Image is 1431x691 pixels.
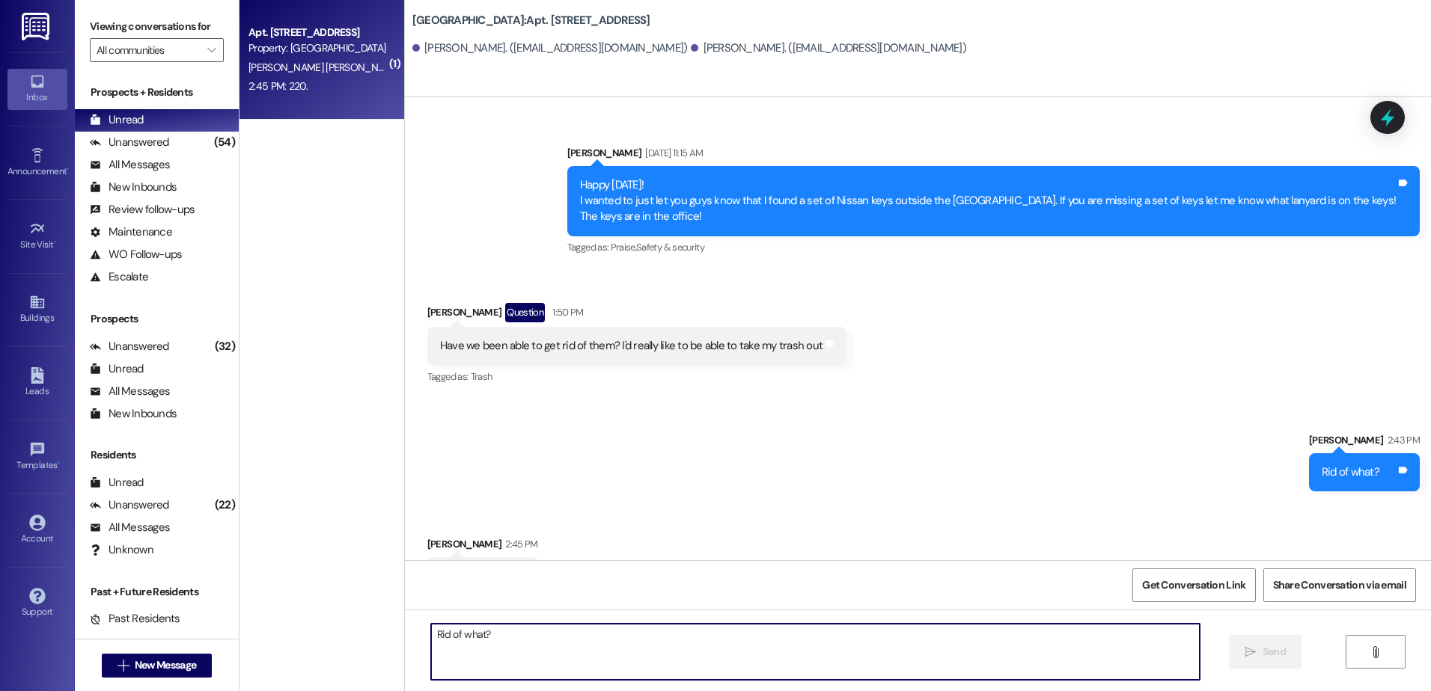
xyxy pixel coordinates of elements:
div: Tagged as: [427,366,846,387]
span: • [58,458,60,468]
span: Share Conversation via email [1273,577,1406,593]
a: Buildings [7,289,67,330]
div: Past + Future Residents [75,584,239,600]
button: Share Conversation via email [1263,568,1416,602]
div: Unanswered [90,497,169,513]
span: New Message [135,657,196,673]
button: Send [1229,635,1302,669]
div: (54) [210,131,239,154]
div: All Messages [90,520,170,535]
div: Happy [DATE]! I wanted to just let you guys know that I found a set of Nissan keys outside the [G... [580,177,1396,225]
div: Rid of what? [1322,464,1379,480]
div: WO Follow-ups [90,247,182,262]
div: Review follow-ups [90,202,195,218]
div: Unread [90,361,144,377]
div: Prospects + Residents [75,85,239,100]
div: [PERSON_NAME] [1309,432,1420,453]
div: Property: [GEOGRAPHIC_DATA] [248,40,387,56]
div: All Messages [90,384,170,399]
div: Unknown [90,542,153,558]
span: Safety & security [636,241,704,254]
button: Get Conversation Link [1132,568,1255,602]
img: ResiDesk Logo [22,13,52,40]
label: Viewing conversations for [90,15,224,38]
div: New Inbounds [90,406,177,422]
span: Praise , [611,241,636,254]
div: (22) [211,494,239,517]
div: (32) [211,335,239,358]
a: Leads [7,363,67,403]
i:  [207,44,216,56]
a: Templates • [7,437,67,477]
div: [DATE] 11:15 AM [641,145,703,161]
div: New Inbounds [90,179,177,195]
div: Question [505,303,545,322]
button: New Message [102,654,213,678]
div: Unread [90,475,144,491]
i:  [118,660,129,672]
div: Unread [90,112,144,128]
div: 1:50 PM [549,304,583,320]
span: [PERSON_NAME] [PERSON_NAME] [248,61,405,74]
div: Have we been able to get rid of them? I'd really like to be able to take my trash out [440,338,823,354]
div: 2:45 PM [501,536,537,552]
a: Site Visit • [7,216,67,257]
div: [PERSON_NAME] [427,303,846,327]
div: All Messages [90,157,170,173]
div: Unanswered [90,135,169,150]
span: Get Conversation Link [1142,577,1245,593]
div: Escalate [90,269,148,285]
a: Support [7,583,67,624]
div: Prospects [75,311,239,327]
div: Apt. [STREET_ADDRESS] [248,25,387,40]
span: • [67,164,69,174]
div: [PERSON_NAME] [427,536,538,557]
div: Past Residents [90,611,180,627]
span: Trash [471,370,492,383]
a: Account [7,510,67,550]
i:  [1370,646,1381,658]
div: Residents [75,447,239,463]
div: [PERSON_NAME]. ([EMAIL_ADDRESS][DOMAIN_NAME]) [691,40,966,56]
div: Tagged as: [567,236,1420,258]
span: • [54,237,56,248]
div: 2:43 PM [1384,432,1420,448]
div: 2:45 PM: 220. [248,79,308,93]
input: All communities [97,38,200,62]
b: [GEOGRAPHIC_DATA]: Apt. [STREET_ADDRESS] [412,13,650,28]
div: [PERSON_NAME] [567,145,1420,166]
div: Unanswered [90,339,169,354]
span: Send [1263,644,1286,660]
div: [PERSON_NAME]. ([EMAIL_ADDRESS][DOMAIN_NAME]) [412,40,688,56]
a: Inbox [7,69,67,109]
i:  [1245,646,1256,658]
div: Maintenance [90,224,172,240]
